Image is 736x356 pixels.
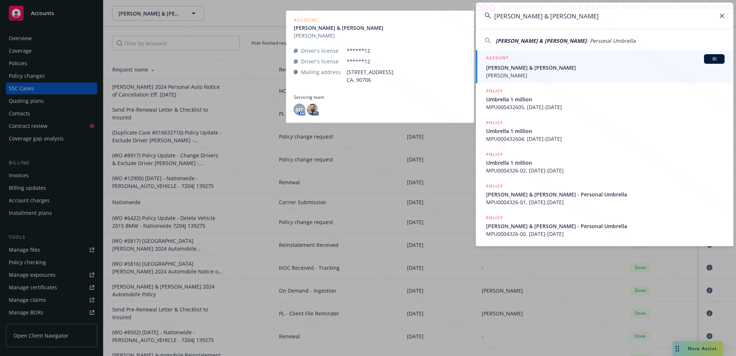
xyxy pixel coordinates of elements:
[486,135,725,143] span: MPU000432604, [DATE]-[DATE]
[587,37,636,44] span: - Personal Umbrella
[486,230,725,238] span: MPU0004326-00, [DATE]-[DATE]
[476,50,733,83] a: ACCOUNTBI[PERSON_NAME] & [PERSON_NAME][PERSON_NAME]
[476,83,733,115] a: POLICYUmbrella 1 millionMPU000432605, [DATE]-[DATE]
[486,54,509,63] h5: ACCOUNT
[486,191,725,198] span: [PERSON_NAME] & [PERSON_NAME] - Personal Umbrella
[486,64,725,71] span: [PERSON_NAME] & [PERSON_NAME]
[496,37,587,44] span: [PERSON_NAME] & [PERSON_NAME]
[476,3,733,29] input: Search...
[486,222,725,230] span: [PERSON_NAME] & [PERSON_NAME] - Personal Umbrella
[486,159,725,167] span: Umbrella 1 million
[476,147,733,178] a: POLICYUmbrella 1 millionMPU0004326-02, [DATE]-[DATE]
[476,178,733,210] a: POLICY[PERSON_NAME] & [PERSON_NAME] - Personal UmbrellaMPU0004326-01, [DATE]-[DATE]
[486,95,725,103] span: Umbrella 1 million
[486,119,503,126] h5: POLICY
[476,115,733,147] a: POLICYUmbrella 1 millionMPU000432604, [DATE]-[DATE]
[486,151,503,158] h5: POLICY
[486,71,725,79] span: [PERSON_NAME]
[707,56,722,62] span: BI
[486,198,725,206] span: MPU0004326-01, [DATE]-[DATE]
[486,167,725,174] span: MPU0004326-02, [DATE]-[DATE]
[486,182,503,190] h5: POLICY
[486,127,725,135] span: Umbrella 1 million
[476,210,733,242] a: POLICY[PERSON_NAME] & [PERSON_NAME] - Personal UmbrellaMPU0004326-00, [DATE]-[DATE]
[486,87,503,95] h5: POLICY
[486,214,503,221] h5: POLICY
[486,103,725,111] span: MPU000432605, [DATE]-[DATE]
